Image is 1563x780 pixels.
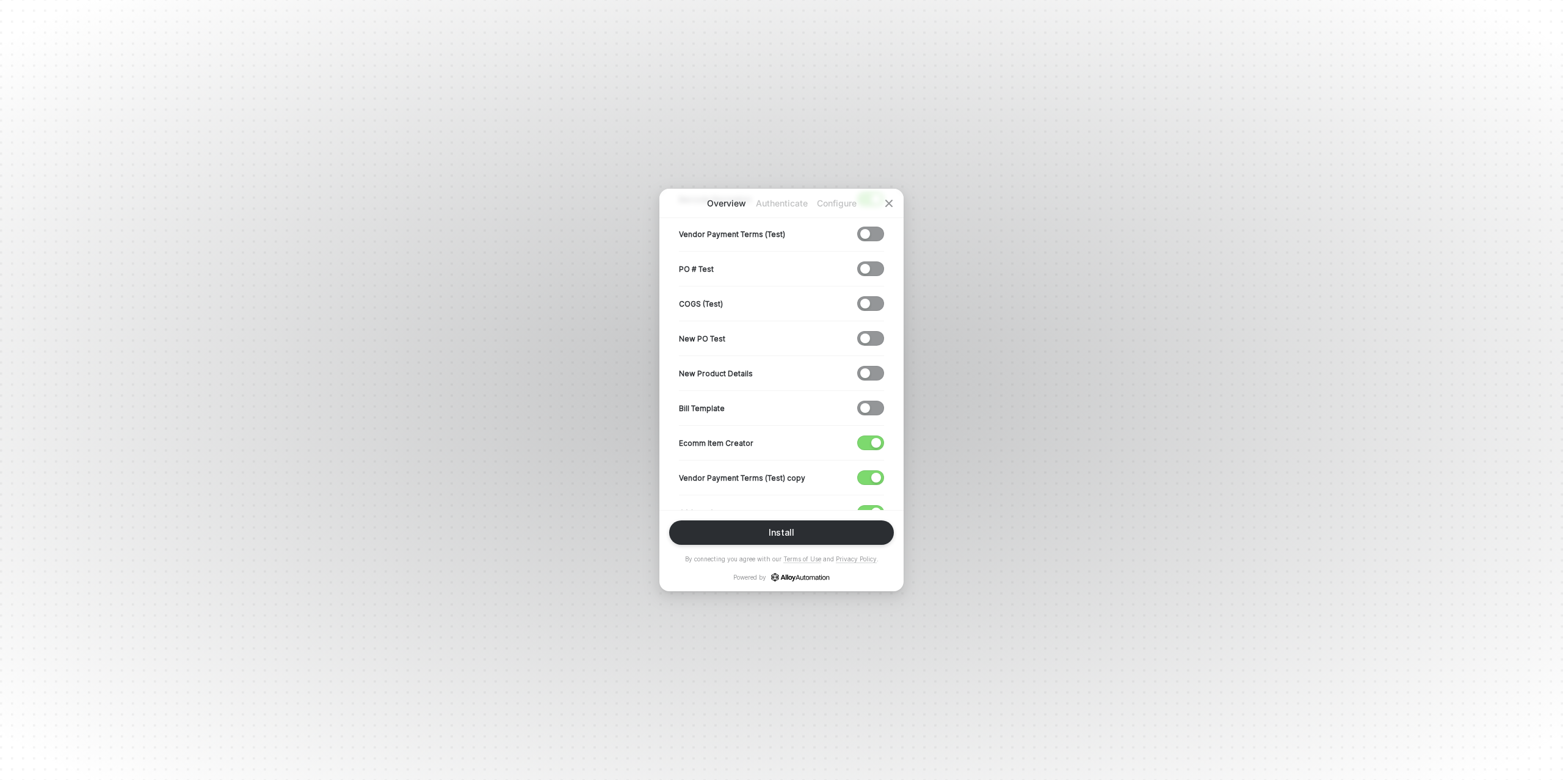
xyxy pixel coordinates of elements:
button: Install [669,520,894,545]
p: Vendor Payment Terms (Test) copy [679,473,805,483]
p: Configure [809,197,864,210]
a: Terms of Use [783,555,821,563]
a: Privacy Policy [836,555,877,563]
p: PO # Test [679,264,714,274]
p: COGS (Test) [679,299,723,309]
p: Authenticate [754,197,809,210]
p: Ecomm Item Creator [679,438,753,448]
p: Vendor Payment Terms (Test) [679,229,785,239]
p: CS Item Creator [679,508,737,518]
p: Bill Template [679,403,725,414]
div: Install [769,528,794,538]
p: Overview [699,197,754,210]
p: New Product Details [679,368,753,379]
p: New PO Test [679,334,725,344]
a: icon-success [771,573,830,581]
span: icon-close [884,199,894,208]
p: Powered by [733,573,830,581]
p: By connecting you agree with our and . [685,555,879,563]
